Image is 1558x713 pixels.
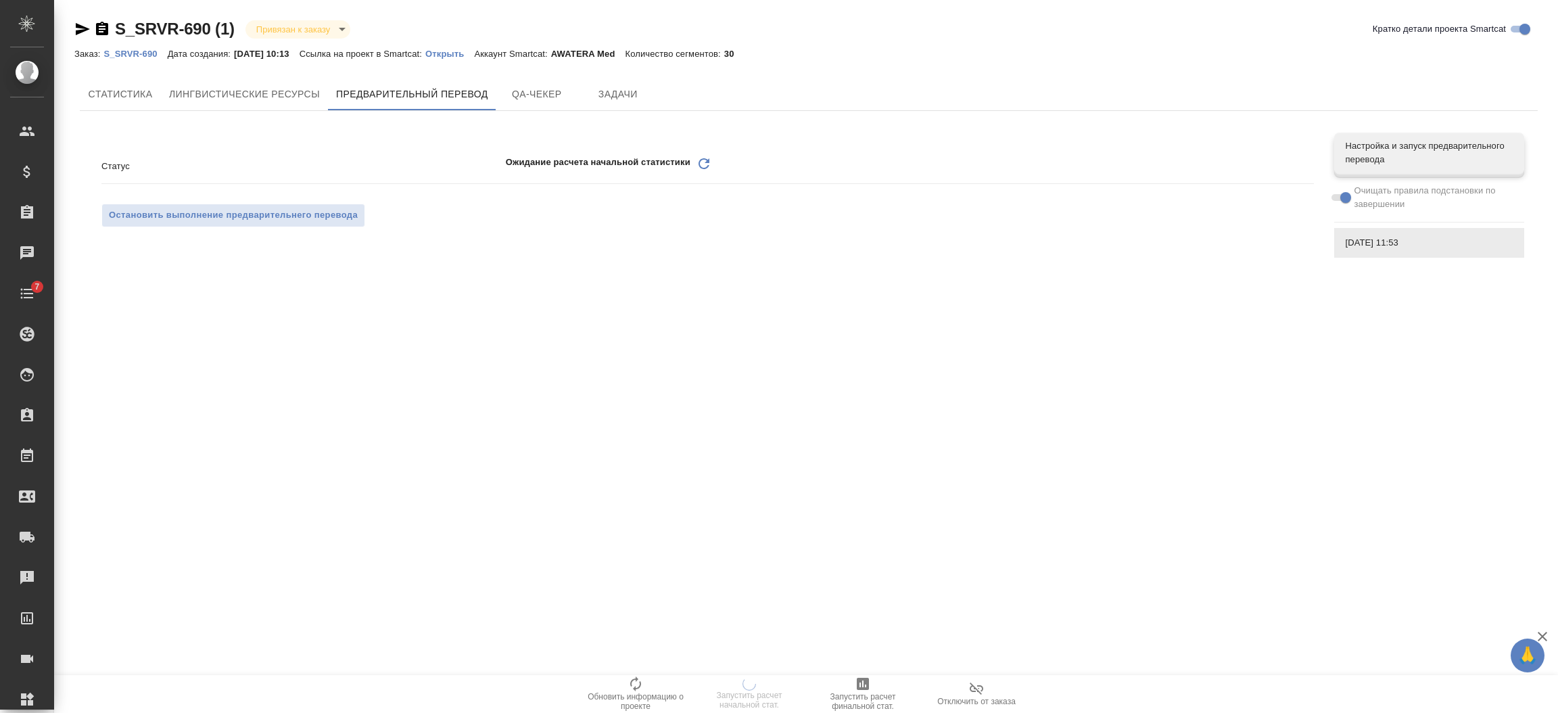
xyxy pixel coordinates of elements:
[425,49,474,59] p: Открыть
[586,86,651,103] span: Задачи
[336,86,488,103] span: Предварительный перевод
[300,49,425,59] p: Ссылка на проект в Smartcat:
[74,49,103,59] p: Заказ:
[425,47,474,59] a: Открыть
[88,86,153,103] span: Cтатистика
[115,20,235,38] a: S_SRVR-690 (1)
[1354,184,1514,211] span: Очищать правила подстановки по завершении
[724,49,745,59] p: 30
[1334,228,1524,258] div: [DATE] 11:53
[506,156,690,177] p: Ожидание расчета начальной статистики
[245,20,350,39] div: Привязан к заказу
[504,86,569,103] span: QA-чекер
[101,204,365,227] button: Остановить выполнение предварительнего перевода
[3,277,51,310] a: 7
[1511,639,1544,672] button: 🙏
[103,49,167,59] p: S_SRVR-690
[474,49,550,59] p: Аккаунт Smartcat:
[1345,236,1513,250] span: [DATE] 11:53
[234,49,300,59] p: [DATE] 10:13
[625,49,724,59] p: Количество сегментов:
[1334,133,1524,173] div: Настройка и запуск предварительного перевода
[1516,641,1539,670] span: 🙏
[74,21,91,37] button: Скопировать ссылку для ЯМессенджера
[169,86,320,103] span: Лингвистические ресурсы
[168,49,234,59] p: Дата создания:
[252,24,334,35] button: Привязан к заказу
[109,208,358,223] span: Остановить выполнение предварительнего перевода
[103,47,167,59] a: S_SRVR-690
[101,160,506,173] p: Статус
[551,49,625,59] p: AWATERA Med
[1345,139,1513,166] span: Настройка и запуск предварительного перевода
[94,21,110,37] button: Скопировать ссылку
[1373,22,1506,36] span: Кратко детали проекта Smartcat
[26,280,47,294] span: 7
